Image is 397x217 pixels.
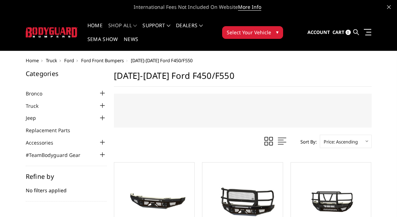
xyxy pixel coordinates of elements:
a: Replacement Parts [26,127,79,134]
a: Jeep [26,114,45,122]
span: Cart [332,29,344,35]
a: #TeamBodyguard Gear [26,151,89,159]
a: SEMA Show [87,37,118,51]
h5: Categories [26,70,107,77]
a: Ford [64,57,74,64]
a: Home [87,23,103,37]
a: News [124,37,138,51]
a: Accessories [26,139,62,146]
img: BODYGUARD BUMPERS [26,27,78,37]
span: ▾ [276,28,279,36]
a: Home [26,57,39,64]
span: [DATE]-[DATE] Ford F450/F550 [131,57,193,64]
a: Account [307,23,330,42]
a: More Info [238,4,261,11]
a: Support [142,23,170,37]
span: Account [307,29,330,35]
label: Sort By: [297,136,317,147]
h1: [DATE]-[DATE] Ford F450/F550 [114,70,372,87]
a: Ford Front Bumpers [81,57,124,64]
button: Select Your Vehicle [222,26,283,39]
a: shop all [108,23,137,37]
div: No filters applied [26,173,107,201]
span: Select Your Vehicle [227,29,271,36]
h5: Refine by [26,173,107,180]
a: Bronco [26,90,51,97]
a: Truck [46,57,57,64]
span: 0 [346,30,351,35]
a: Cart 0 [332,23,351,42]
a: Dealers [176,23,203,37]
a: Truck [26,102,47,110]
